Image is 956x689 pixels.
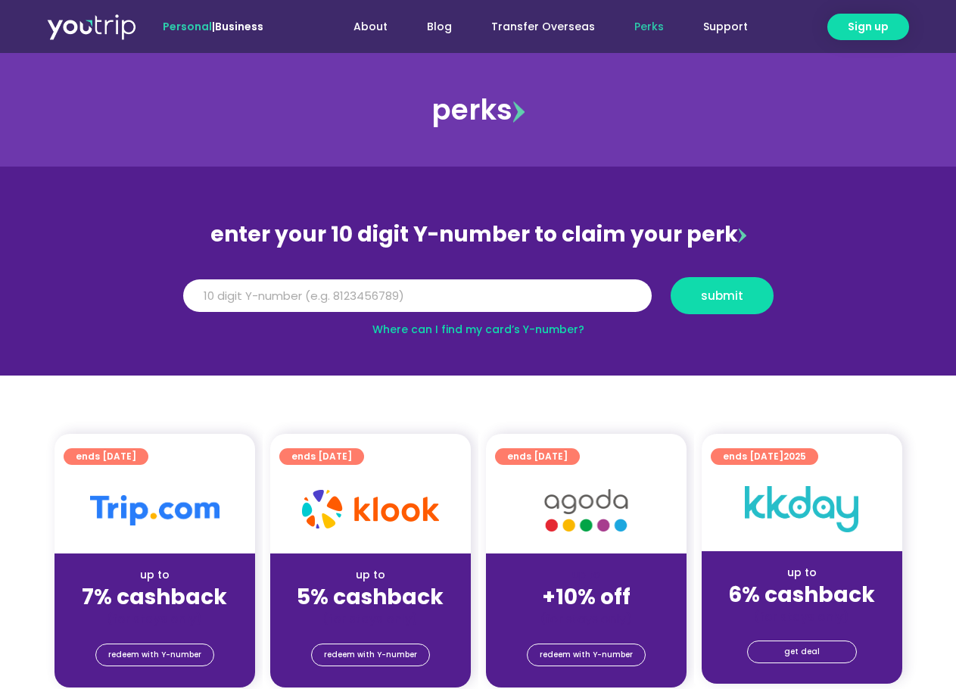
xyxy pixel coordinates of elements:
[311,644,430,666] a: redeem with Y-number
[183,277,774,326] form: Y Number
[783,450,806,463] span: 2025
[572,567,600,582] span: up to
[848,19,889,35] span: Sign up
[407,13,472,41] a: Blog
[282,611,459,627] div: (for stays only)
[472,13,615,41] a: Transfer Overseas
[540,644,633,666] span: redeem with Y-number
[498,611,674,627] div: (for stays only)
[64,448,148,465] a: ends [DATE]
[334,13,407,41] a: About
[714,609,890,625] div: (for stays only)
[176,215,781,254] div: enter your 10 digit Y-number to claim your perk
[684,13,768,41] a: Support
[507,448,568,465] span: ends [DATE]
[108,644,201,666] span: redeem with Y-number
[215,19,263,34] a: Business
[784,641,820,662] span: get deal
[827,14,909,40] a: Sign up
[282,567,459,583] div: up to
[615,13,684,41] a: Perks
[297,582,444,612] strong: 5% cashback
[728,580,875,609] strong: 6% cashback
[76,448,136,465] span: ends [DATE]
[527,644,646,666] a: redeem with Y-number
[163,19,263,34] span: |
[495,448,580,465] a: ends [DATE]
[723,448,806,465] span: ends [DATE]
[711,448,818,465] a: ends [DATE]2025
[163,19,212,34] span: Personal
[183,279,652,313] input: 10 digit Y-number (e.g. 8123456789)
[542,582,631,612] strong: +10% off
[82,582,227,612] strong: 7% cashback
[324,644,417,666] span: redeem with Y-number
[747,641,857,663] a: get deal
[67,567,243,583] div: up to
[95,644,214,666] a: redeem with Y-number
[701,290,743,301] span: submit
[304,13,768,41] nav: Menu
[714,565,890,581] div: up to
[372,322,584,337] a: Where can I find my card’s Y-number?
[279,448,364,465] a: ends [DATE]
[671,277,774,314] button: submit
[291,448,352,465] span: ends [DATE]
[67,611,243,627] div: (for stays only)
